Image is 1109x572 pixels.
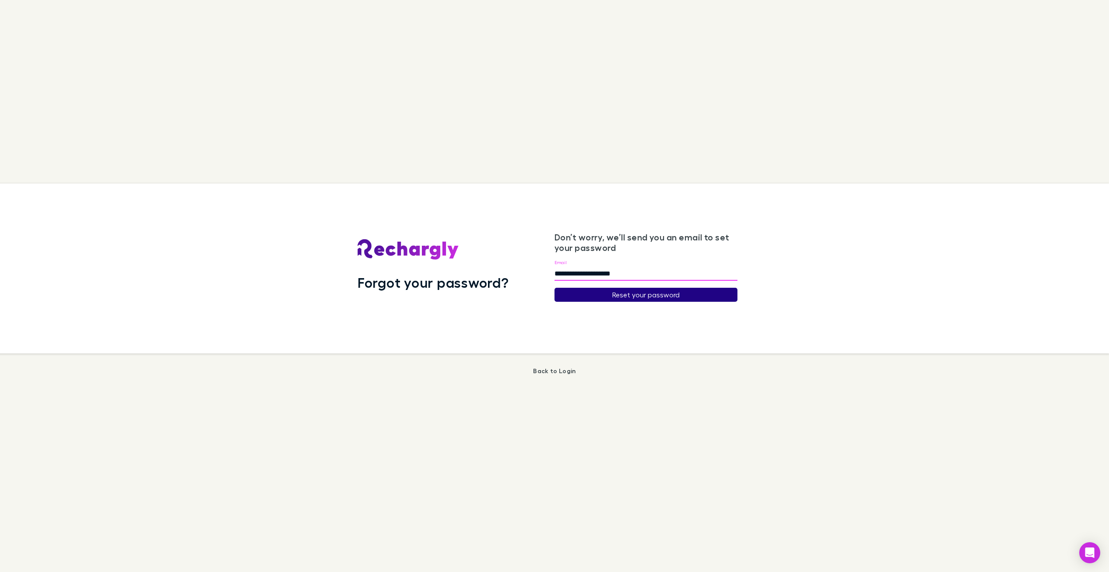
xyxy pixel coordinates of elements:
div: Open Intercom Messenger [1079,542,1100,563]
img: Rechargly's Logo [358,239,459,260]
a: Back to Login [533,367,576,374]
h1: Forgot your password? [358,274,509,291]
button: Reset your password [554,288,737,302]
label: Email [554,259,566,266]
h3: Don’t worry, we’ll send you an email to set your password [554,232,737,253]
